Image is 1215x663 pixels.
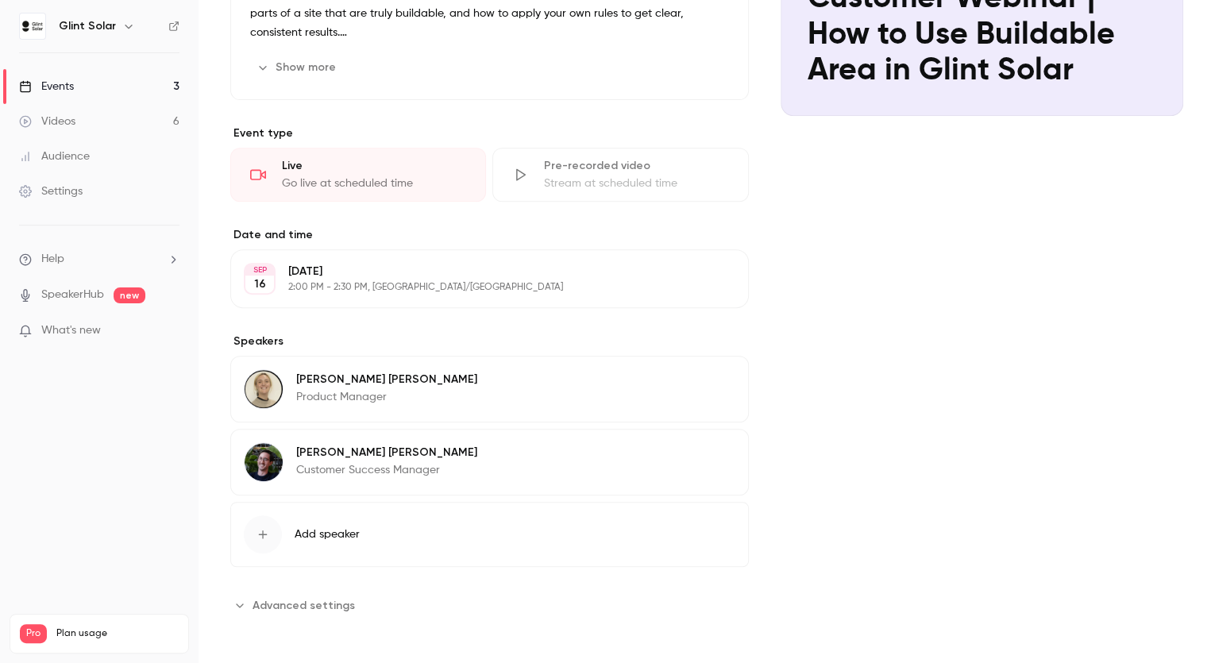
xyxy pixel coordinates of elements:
[19,79,74,94] div: Events
[230,125,749,141] p: Event type
[296,445,477,461] p: [PERSON_NAME] [PERSON_NAME]
[230,429,749,495] div: Patrick Ziolkowski[PERSON_NAME] [PERSON_NAME]Customer Success Manager
[19,148,90,164] div: Audience
[245,370,283,408] img: Kersten Williams
[56,627,179,640] span: Plan usage
[41,322,101,339] span: What's new
[19,251,179,268] li: help-dropdown-opener
[20,13,45,39] img: Glint Solar
[41,251,64,268] span: Help
[59,18,116,34] h6: Glint Solar
[230,148,486,202] div: LiveGo live at scheduled time
[544,158,728,174] div: Pre-recorded video
[544,175,728,191] div: Stream at scheduled time
[295,526,360,542] span: Add speaker
[230,227,749,243] label: Date and time
[114,287,145,303] span: new
[230,333,749,349] label: Speakers
[19,114,75,129] div: Videos
[282,175,466,191] div: Go live at scheduled time
[296,389,477,405] p: Product Manager
[282,158,466,174] div: Live
[288,281,665,294] p: 2:00 PM - 2:30 PM, [GEOGRAPHIC_DATA]/[GEOGRAPHIC_DATA]
[296,462,477,478] p: Customer Success Manager
[160,324,179,338] iframe: Noticeable Trigger
[254,276,266,292] p: 16
[19,183,83,199] div: Settings
[245,264,274,276] div: SEP
[20,624,47,643] span: Pro
[492,148,748,202] div: Pre-recorded videoStream at scheduled time
[245,443,283,481] img: Patrick Ziolkowski
[230,502,749,567] button: Add speaker
[41,287,104,303] a: SpeakerHub
[250,55,345,80] button: Show more
[230,592,364,618] button: Advanced settings
[230,592,749,618] section: Advanced settings
[288,264,665,279] p: [DATE]
[253,597,355,614] span: Advanced settings
[230,356,749,422] div: Kersten Williams[PERSON_NAME] [PERSON_NAME]Product Manager
[296,372,477,387] p: [PERSON_NAME] [PERSON_NAME]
